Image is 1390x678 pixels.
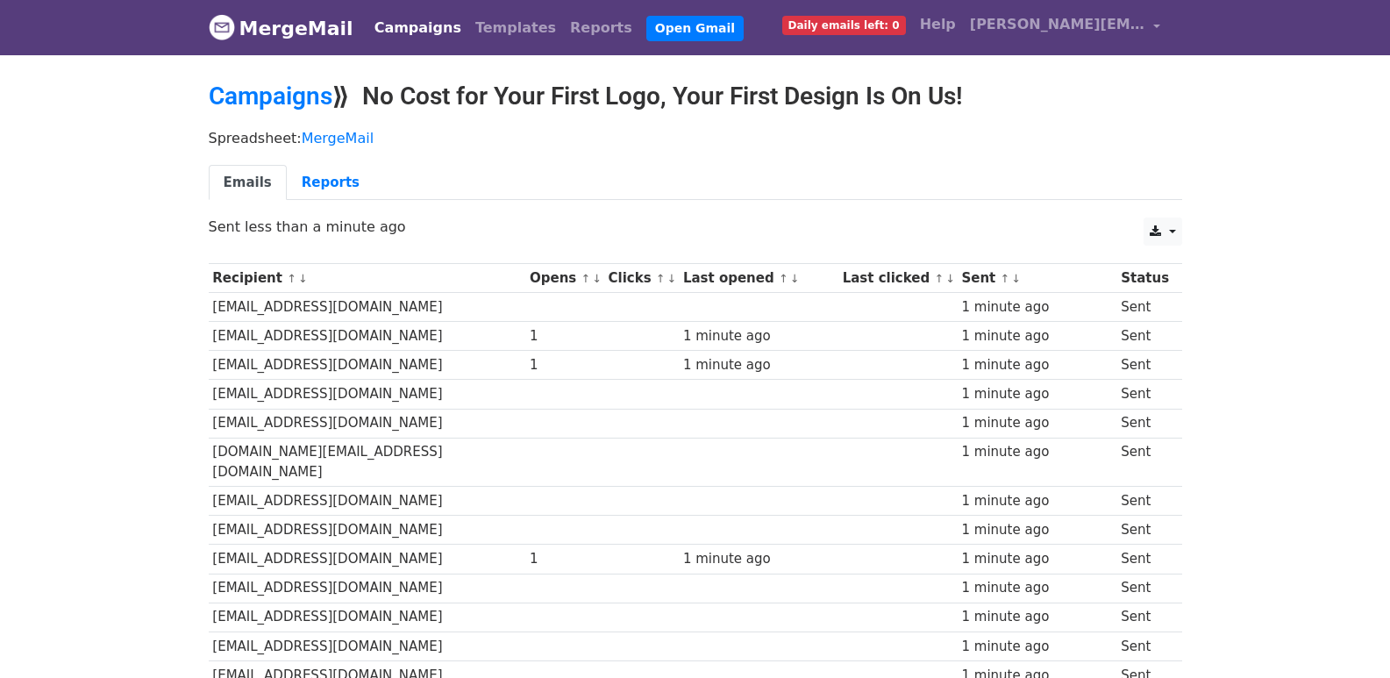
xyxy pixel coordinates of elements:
td: [DOMAIN_NAME][EMAIL_ADDRESS][DOMAIN_NAME] [209,438,526,487]
div: 1 minute ago [961,355,1112,375]
a: ↑ [287,272,296,285]
td: [EMAIL_ADDRESS][DOMAIN_NAME] [209,322,526,351]
div: 1 minute ago [961,297,1112,318]
div: 1 minute ago [683,549,834,569]
a: Reports [563,11,639,46]
span: Daily emails left: 0 [782,16,906,35]
td: Sent [1116,380,1173,409]
td: Sent [1116,438,1173,487]
div: 1 minute ago [961,442,1112,462]
a: ↑ [1001,272,1010,285]
a: ↓ [790,272,800,285]
td: Sent [1116,487,1173,516]
div: 1 minute ago [961,578,1112,598]
div: 1 minute ago [961,637,1112,657]
div: 1 [530,549,600,569]
h2: ⟫ No Cost for Your First Logo, Your First Design Is On Us! [209,82,1182,111]
a: ↓ [1011,272,1021,285]
div: 1 minute ago [961,326,1112,346]
a: ↓ [298,272,308,285]
a: Campaigns [367,11,468,46]
div: 1 minute ago [961,384,1112,404]
div: 1 minute ago [961,520,1112,540]
a: ↓ [945,272,955,285]
td: Sent [1116,603,1173,632]
div: 1 [530,355,600,375]
a: Templates [468,11,563,46]
td: [EMAIL_ADDRESS][DOMAIN_NAME] [209,351,526,380]
td: [EMAIL_ADDRESS][DOMAIN_NAME] [209,293,526,322]
a: Help [913,7,963,42]
div: 1 [530,326,600,346]
th: Sent [958,264,1117,293]
div: 1 minute ago [961,607,1112,627]
td: [EMAIL_ADDRESS][DOMAIN_NAME] [209,603,526,632]
td: [EMAIL_ADDRESS][DOMAIN_NAME] [209,409,526,438]
a: Daily emails left: 0 [775,7,913,42]
td: [EMAIL_ADDRESS][DOMAIN_NAME] [209,380,526,409]
a: ↑ [581,272,590,285]
a: ↓ [667,272,677,285]
td: Sent [1116,322,1173,351]
td: Sent [1116,574,1173,603]
td: Sent [1116,632,1173,660]
a: Emails [209,165,287,201]
a: ↑ [656,272,666,285]
td: [EMAIL_ADDRESS][DOMAIN_NAME] [209,487,526,516]
td: Sent [1116,516,1173,545]
td: [EMAIL_ADDRESS][DOMAIN_NAME] [209,574,526,603]
td: [EMAIL_ADDRESS][DOMAIN_NAME] [209,632,526,660]
div: 1 minute ago [961,413,1112,433]
th: Last opened [679,264,838,293]
a: Reports [287,165,374,201]
a: [PERSON_NAME][EMAIL_ADDRESS][DOMAIN_NAME] [963,7,1168,48]
td: [EMAIL_ADDRESS][DOMAIN_NAME] [209,516,526,545]
div: 1 minute ago [683,355,834,375]
a: ↓ [592,272,602,285]
img: MergeMail logo [209,14,235,40]
td: Sent [1116,545,1173,574]
div: 1 minute ago [961,549,1112,569]
span: [PERSON_NAME][EMAIL_ADDRESS][DOMAIN_NAME] [970,14,1145,35]
p: Sent less than a minute ago [209,218,1182,236]
th: Recipient [209,264,526,293]
a: Campaigns [209,82,332,111]
div: 1 minute ago [961,491,1112,511]
a: MergeMail [209,10,353,46]
td: [EMAIL_ADDRESS][DOMAIN_NAME] [209,545,526,574]
th: Opens [525,264,604,293]
a: ↑ [779,272,788,285]
a: Open Gmail [646,16,744,41]
td: Sent [1116,409,1173,438]
a: ↑ [934,272,944,285]
td: Sent [1116,351,1173,380]
th: Status [1116,264,1173,293]
a: MergeMail [302,130,374,146]
th: Last clicked [838,264,958,293]
td: Sent [1116,293,1173,322]
div: 1 minute ago [683,326,834,346]
th: Clicks [604,264,679,293]
p: Spreadsheet: [209,129,1182,147]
